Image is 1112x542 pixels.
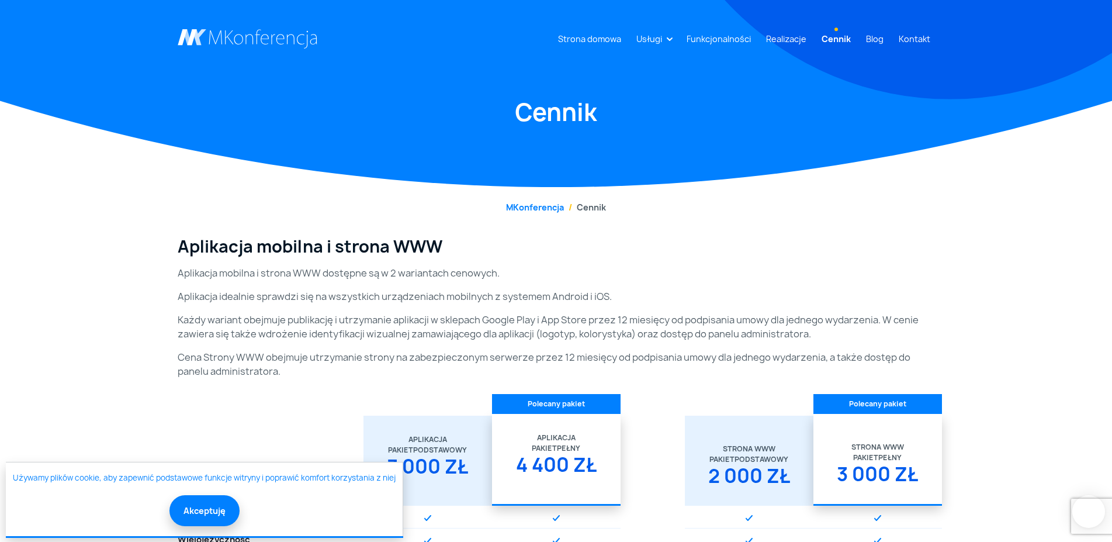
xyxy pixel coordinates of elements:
[692,454,806,465] div: Podstawowy
[553,515,560,521] img: Graficzny element strony
[820,442,935,453] div: Strona WWW
[632,28,667,50] a: Usługi
[820,463,935,495] div: 3 000 zł
[564,201,606,213] li: Cennik
[820,453,935,463] div: Pełny
[692,444,806,454] div: Strona WWW
[894,28,935,50] a: Kontakt
[178,237,935,257] h3: Aplikacja mobilna i strona WWW
[746,515,753,521] img: Graficzny element strony
[874,515,881,521] img: Graficzny element strony
[761,28,811,50] a: Realizacje
[1072,495,1105,528] iframe: Smartsupp widget button
[853,453,878,463] span: Pakiet
[709,454,735,465] span: Pakiet
[178,201,935,213] nav: breadcrumb
[169,495,240,526] button: Akceptuję
[692,465,806,496] div: 2 000 zł
[499,433,614,443] div: Aplikacja
[178,266,935,280] p: Aplikacja mobilna i strona WWW dostępne są w 2 wariantach cenowych.
[178,289,935,303] p: Aplikacja idealnie sprawdzi się na wszystkich urządzeniach mobilnych z systemem Android i iOS.
[817,28,855,50] a: Cennik
[532,443,557,454] span: Pakiet
[388,445,413,455] span: Pakiet
[424,515,431,521] img: Graficzny element strony
[178,96,935,128] h1: Cennik
[370,445,485,455] div: Podstawowy
[178,313,935,341] p: Każdy wariant obejmuje publikację i utrzymanie aplikacji w sklepach Google Play i App Store przez...
[13,472,396,484] a: Używamy plików cookie, aby zapewnić podstawowe funkcje witryny i poprawić komfort korzystania z niej
[861,28,888,50] a: Blog
[370,455,485,487] div: 3 000 zł
[553,28,626,50] a: Strona domowa
[370,434,485,445] div: Aplikacja
[682,28,756,50] a: Funkcjonalności
[499,443,614,454] div: Pełny
[499,454,614,485] div: 4 400 zł
[178,350,935,378] p: Cena Strony WWW obejmuje utrzymanie strony na zabezpieczonym serwerze przez 12 miesięcy od podpis...
[506,202,564,213] a: MKonferencja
